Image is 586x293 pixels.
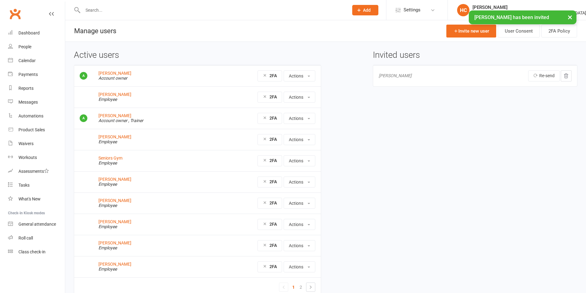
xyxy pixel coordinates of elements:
input: Search... [81,6,344,14]
a: Dashboard [8,26,65,40]
button: Actions [284,176,315,188]
a: User Consent [498,25,540,38]
a: Re-send [528,70,560,81]
a: Waivers [8,137,65,151]
span: [PERSON_NAME] [379,73,412,78]
span: Settings [404,3,421,17]
a: Reports [8,81,65,95]
a: 2 [297,283,305,291]
div: Waivers [18,141,34,146]
strong: 2FA [269,158,277,163]
button: Actions [284,261,315,272]
strong: 2FA [269,243,277,248]
div: Calendar [18,58,36,63]
a: People [8,40,65,54]
em: Employee [98,139,117,144]
div: Class check-in [18,249,46,254]
a: What's New [8,192,65,206]
a: [PERSON_NAME] [98,71,131,76]
button: Add [352,5,378,15]
div: Roll call [18,236,33,240]
button: Actions [284,92,315,103]
button: × [564,10,576,24]
div: People [18,44,31,49]
strong: 2FA [269,200,277,205]
button: Actions [284,240,315,251]
h3: Active users [74,50,321,60]
button: Actions [284,155,315,166]
em: Account owner [98,76,127,81]
strong: 2FA [269,137,277,142]
div: Automations [18,113,43,118]
strong: 2FA [269,179,277,184]
em: Employee [98,182,117,187]
a: Class kiosk mode [8,245,65,259]
button: Actions [284,198,315,209]
div: Messages [18,100,38,105]
div: Dashboard [18,30,40,35]
a: Invite new user [446,25,496,38]
div: Payments [18,72,38,77]
a: [PERSON_NAME] [98,198,131,203]
em: Employee [98,160,117,165]
strong: 2FA [269,116,277,121]
a: [PERSON_NAME] [98,134,131,139]
strong: 2FA [269,222,277,227]
em: Employee [98,203,117,208]
button: Actions [284,134,315,145]
a: Workouts [8,151,65,164]
a: [PERSON_NAME] [98,92,131,97]
span: [PERSON_NAME] has been invited [474,14,549,20]
a: Clubworx [7,6,23,22]
a: Roll call [8,231,65,245]
em: Employee [98,267,117,271]
a: [PERSON_NAME] [98,177,131,182]
em: , Trainer [128,118,143,123]
a: [PERSON_NAME] [98,113,131,118]
a: [PERSON_NAME] [98,219,131,224]
h3: Invited users [373,50,577,60]
button: 2FA Policy [541,25,577,38]
div: HC [457,4,469,16]
em: Employee [98,245,117,250]
a: General attendance kiosk mode [8,217,65,231]
a: [PERSON_NAME] [98,240,131,245]
div: General attendance [18,222,56,227]
em: Employee [98,224,117,229]
a: [PERSON_NAME] [98,262,131,267]
a: Assessments [8,164,65,178]
div: Tasks [18,183,30,188]
div: What's New [18,196,41,201]
span: Add [363,8,371,13]
div: Workouts [18,155,37,160]
strong: 2FA [269,264,277,269]
button: Actions [284,219,315,230]
em: Account owner [98,118,127,123]
a: Calendar [8,54,65,68]
a: Product Sales [8,123,65,137]
a: Messages [8,95,65,109]
div: Assessments [18,169,49,174]
button: Actions [284,70,315,81]
h1: Manage users [65,20,116,42]
a: Payments [8,68,65,81]
div: Reports [18,86,34,91]
a: Automations [8,109,65,123]
em: Employee [98,97,117,102]
a: 1 [290,283,297,291]
strong: 2FA [269,94,277,99]
button: Actions [284,113,315,124]
div: Product Sales [18,127,45,132]
strong: 2FA [269,73,277,78]
a: Tasks [8,178,65,192]
a: Seniors Gym [98,156,122,160]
